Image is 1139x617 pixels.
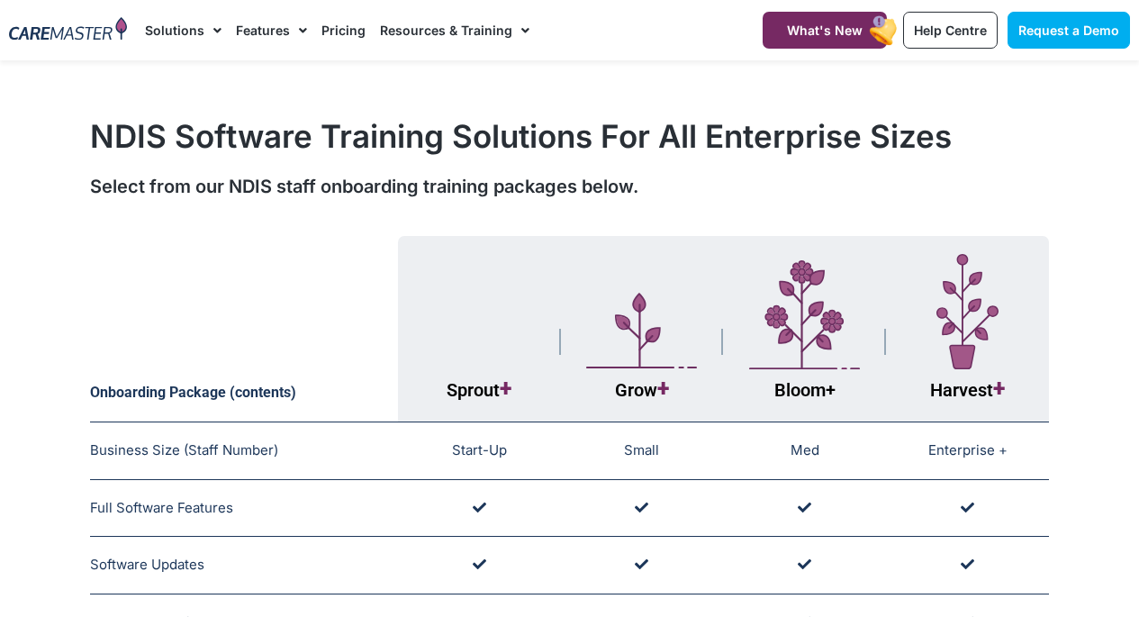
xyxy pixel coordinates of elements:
[886,422,1049,480] td: Enterprise +
[500,376,511,402] span: +
[90,537,398,594] td: Software Updates
[90,173,1049,200] div: Select from our NDIS staff onboarding training packages below.
[993,376,1005,402] span: +
[1008,12,1130,49] a: Request a Demo
[763,12,887,49] a: What's New
[90,441,278,458] span: Business Size (Staff Number)
[1018,23,1119,38] span: Request a Demo
[9,17,127,43] img: CareMaster Logo
[936,254,999,369] img: Layer_1-7-1.svg
[930,379,1005,401] span: Harvest
[914,23,987,38] span: Help Centre
[657,376,669,402] span: +
[447,379,511,401] span: Sprout
[723,422,886,480] td: Med
[787,23,863,38] span: What's New
[90,236,398,422] th: Onboarding Package (contents)
[615,379,669,401] span: Grow
[826,379,836,401] span: +
[398,422,561,480] td: Start-Up
[903,12,998,49] a: Help Centre
[774,379,836,401] span: Bloom
[90,499,233,516] span: Full Software Features
[561,422,724,480] td: Small
[90,117,1049,155] h1: NDIS Software Training Solutions For All Enterprise Sizes
[749,260,860,370] img: Layer_1-4-1.svg
[586,293,697,369] img: Layer_1-5.svg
